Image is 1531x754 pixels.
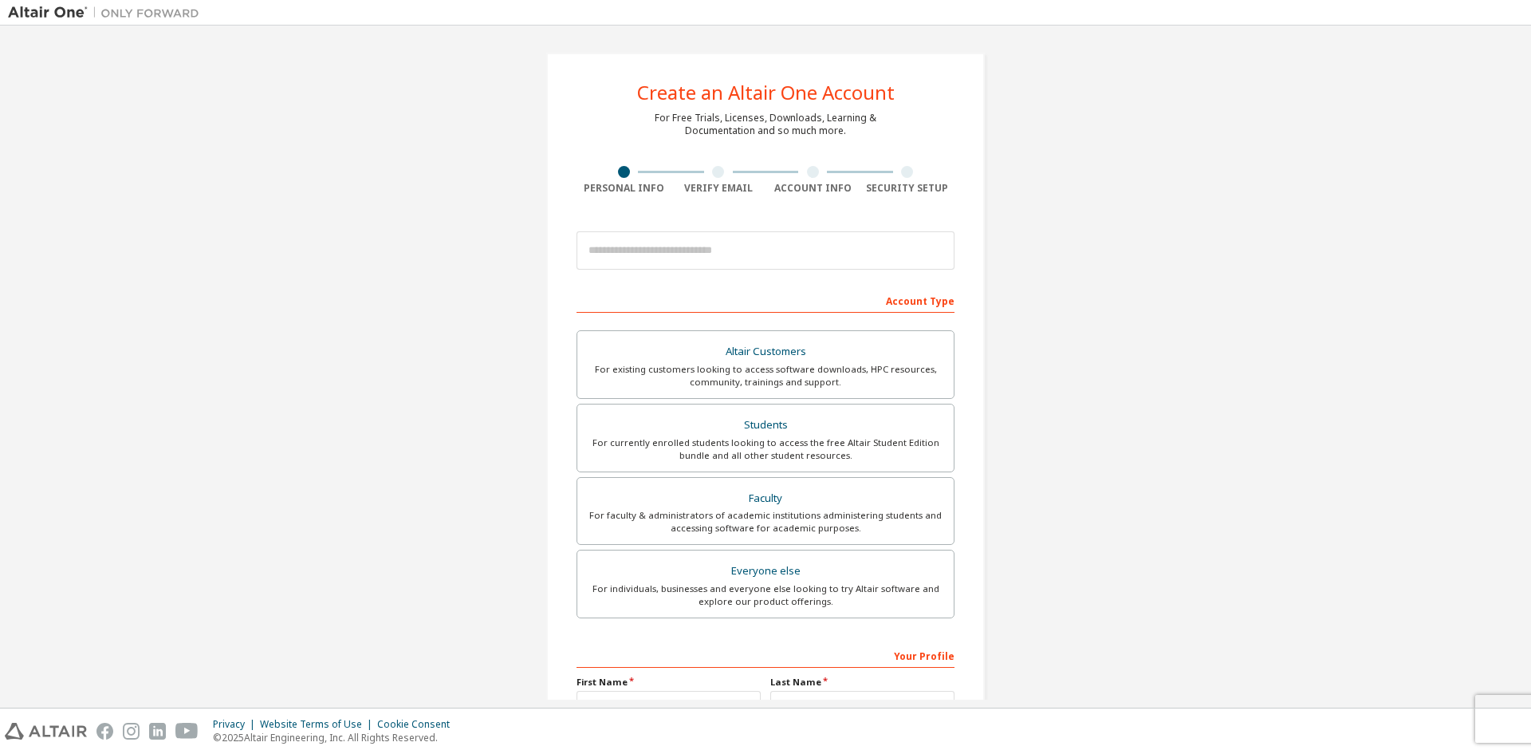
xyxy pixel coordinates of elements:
[8,5,207,21] img: Altair One
[577,642,954,668] div: Your Profile
[96,723,113,740] img: facebook.svg
[577,676,761,689] label: First Name
[587,582,944,608] div: For individuals, businesses and everyone else looking to try Altair software and explore our prod...
[587,436,944,462] div: For currently enrolled students looking to access the free Altair Student Edition bundle and all ...
[149,723,166,740] img: linkedin.svg
[213,731,459,744] p: © 2025 Altair Engineering, Inc. All Rights Reserved.
[860,182,955,195] div: Security Setup
[260,718,377,731] div: Website Terms of Use
[577,182,671,195] div: Personal Info
[577,287,954,313] div: Account Type
[587,341,944,363] div: Altair Customers
[175,723,199,740] img: youtube.svg
[655,112,876,137] div: For Free Trials, Licenses, Downloads, Learning & Documentation and so much more.
[5,723,87,740] img: altair_logo.svg
[637,83,895,102] div: Create an Altair One Account
[765,182,860,195] div: Account Info
[377,718,459,731] div: Cookie Consent
[587,509,944,535] div: For faculty & administrators of academic institutions administering students and accessing softwa...
[587,560,944,582] div: Everyone else
[587,488,944,510] div: Faculty
[587,414,944,436] div: Students
[213,718,260,731] div: Privacy
[671,182,766,195] div: Verify Email
[587,363,944,389] div: For existing customers looking to access software downloads, HPC resources, community, trainings ...
[123,723,140,740] img: instagram.svg
[770,676,954,689] label: Last Name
